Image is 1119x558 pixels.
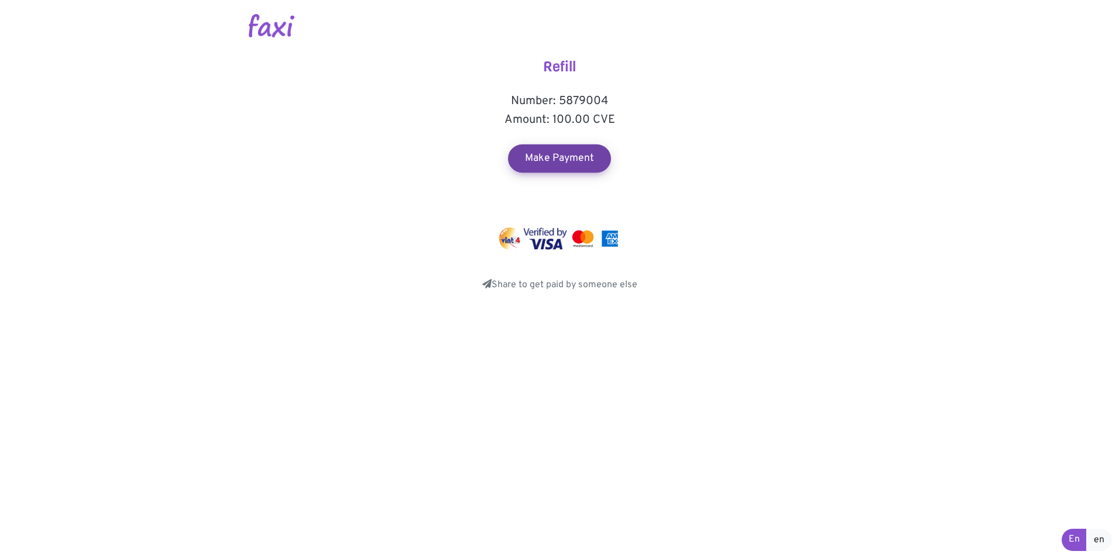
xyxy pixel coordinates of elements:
[492,279,637,291] font: Share to get paid by someone else
[569,228,596,250] img: MasterCard
[523,228,567,250] img: Visa
[498,228,521,250] img: vinti4
[482,279,637,291] a: Share to get paid by someone else
[442,94,677,108] h5: Number: 5879004
[599,228,621,250] img: MasterCard
[442,58,677,75] h4: Refill
[1062,529,1087,551] a: En
[508,144,611,173] a: Make Payment
[1086,529,1112,551] a: en
[442,113,677,127] h5: Amount: 100.00 CVE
